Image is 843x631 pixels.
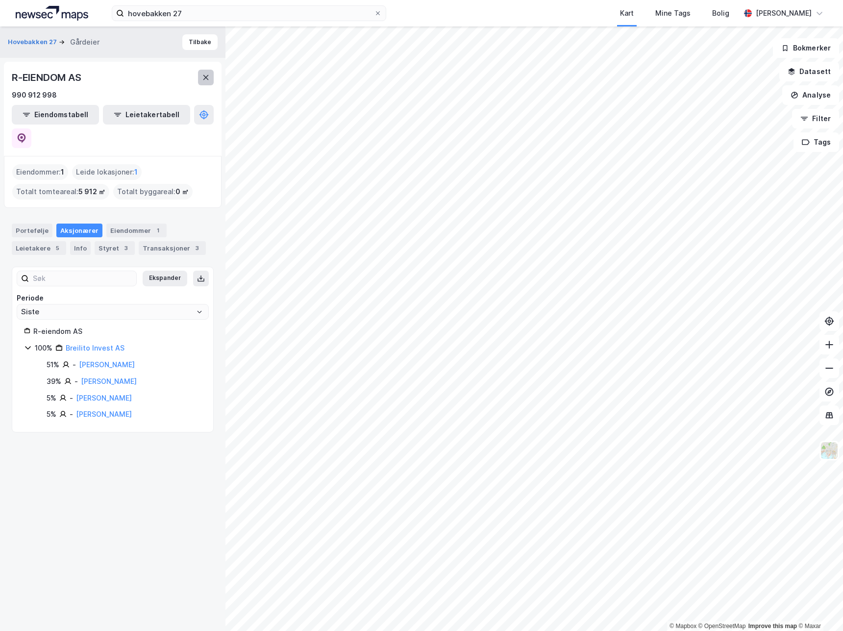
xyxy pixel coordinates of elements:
button: Analyse [782,85,839,105]
a: Breilito Invest AS [66,344,124,352]
div: - [73,359,76,371]
button: Open [196,308,203,316]
input: ClearOpen [17,304,208,319]
img: Z [820,441,839,460]
div: 3 [121,243,131,253]
a: [PERSON_NAME] [79,360,135,369]
div: 5% [47,408,56,420]
button: Eiendomstabell [12,105,99,125]
button: Tags [793,132,839,152]
div: Transaksjoner [139,241,206,255]
div: 3 [192,243,202,253]
div: - [74,376,78,387]
div: Kontrollprogram for chat [794,584,843,631]
button: Hovebakken 27 [8,37,59,47]
iframe: Chat Widget [794,584,843,631]
button: Datasett [779,62,839,81]
div: Styret [95,241,135,255]
div: - [70,392,73,404]
a: [PERSON_NAME] [76,394,132,402]
div: Periode [17,292,209,304]
a: Mapbox [669,623,696,630]
div: [PERSON_NAME] [756,7,812,19]
div: Totalt tomteareal : [12,184,109,200]
div: Eiendommer : [12,164,68,180]
div: Leietakere [12,241,66,255]
img: logo.a4113a55bc3d86da70a041830d287a7e.svg [16,6,88,21]
div: Mine Tags [655,7,691,19]
div: 5% [47,392,56,404]
div: Bolig [712,7,729,19]
div: Leide lokasjoner : [72,164,142,180]
div: 5 [52,243,62,253]
a: Improve this map [748,623,797,630]
div: Totalt byggareal : [113,184,193,200]
button: Ekspander [143,271,187,286]
a: [PERSON_NAME] [81,377,137,385]
button: Filter [792,109,839,128]
div: Aksjonærer [56,224,102,237]
div: R-eiendom AS [33,326,201,337]
div: 51% [47,359,59,371]
div: Info [70,241,91,255]
span: 0 ㎡ [175,186,189,198]
span: 1 [61,166,64,178]
div: - [70,408,73,420]
button: Bokmerker [773,38,839,58]
div: Gårdeier [70,36,99,48]
div: R-EIENDOM AS [12,70,83,85]
span: 1 [134,166,138,178]
a: OpenStreetMap [698,623,746,630]
div: 990 912 998 [12,89,57,101]
div: 100% [35,342,52,354]
div: 39% [47,376,61,387]
a: [PERSON_NAME] [76,410,132,418]
div: 1 [153,226,163,235]
button: Tilbake [182,34,218,50]
button: Leietakertabell [103,105,190,125]
div: Portefølje [12,224,52,237]
div: Eiendommer [106,224,167,237]
span: 5 912 ㎡ [78,186,105,198]
div: Kart [620,7,634,19]
input: Søk [29,271,136,286]
input: Søk på adresse, matrikkel, gårdeiere, leietakere eller personer [124,6,374,21]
